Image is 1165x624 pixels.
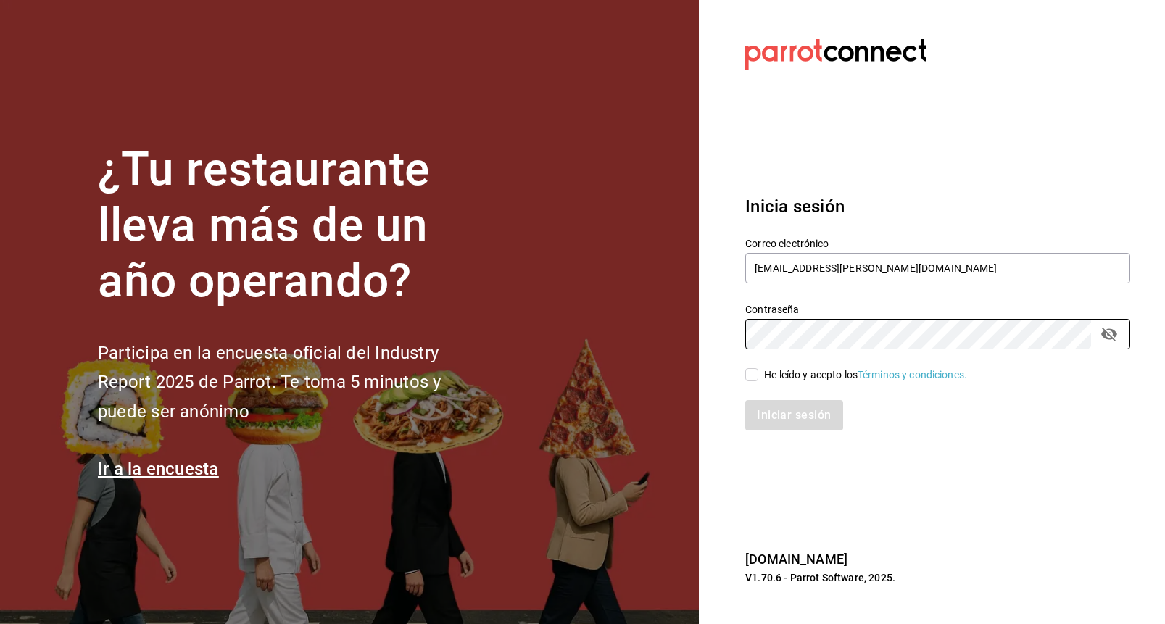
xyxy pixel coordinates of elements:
button: passwordField [1097,322,1122,346]
p: V1.70.6 - Parrot Software, 2025. [745,570,1130,585]
label: Contraseña [745,304,1130,315]
h3: Inicia sesión [745,194,1130,220]
a: Términos y condiciones. [858,369,967,380]
a: [DOMAIN_NAME] [745,552,847,567]
h2: Participa en la encuesta oficial del Industry Report 2025 de Parrot. Te toma 5 minutos y puede se... [98,338,489,427]
a: Ir a la encuesta [98,459,219,479]
h1: ¿Tu restaurante lleva más de un año operando? [98,142,489,309]
input: Ingresa tu correo electrónico [745,253,1130,283]
label: Correo electrónico [745,238,1130,249]
div: He leído y acepto los [764,367,967,383]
